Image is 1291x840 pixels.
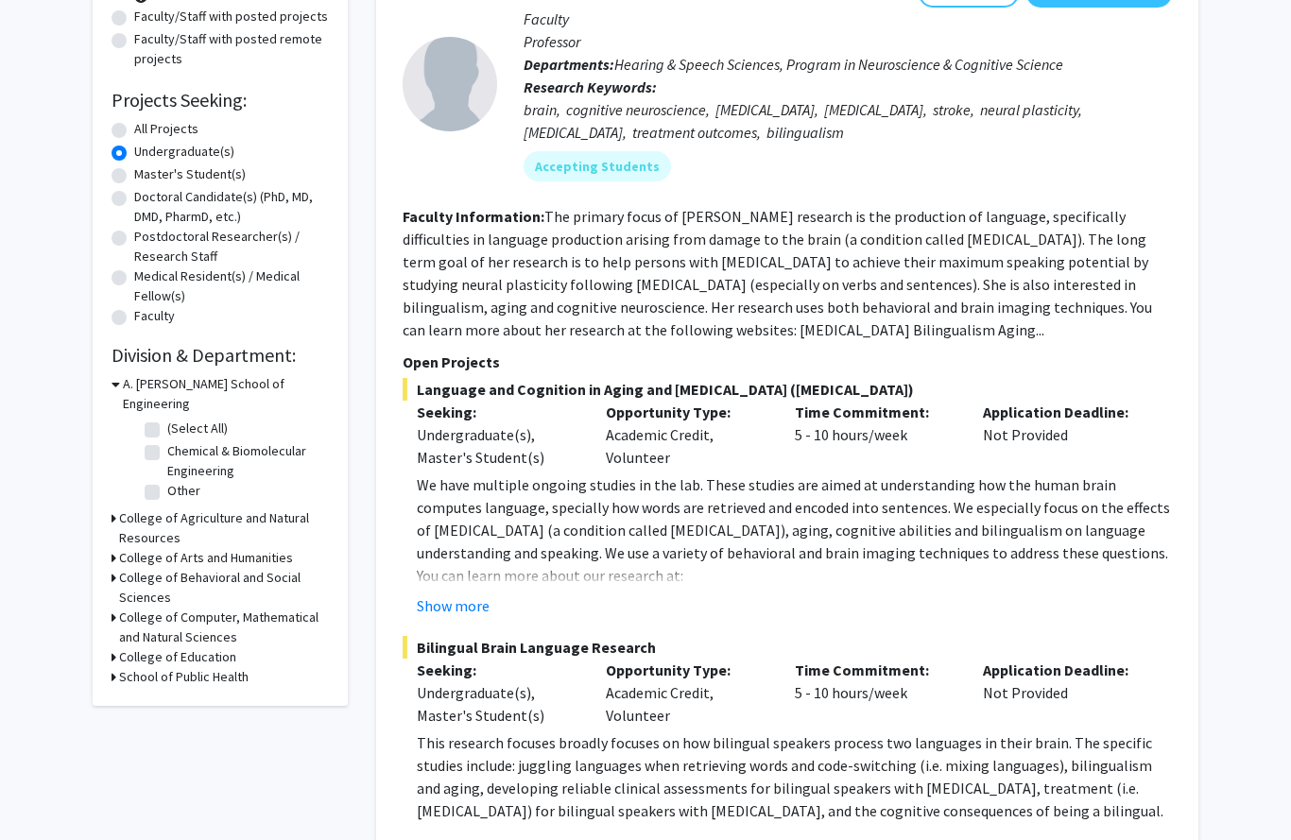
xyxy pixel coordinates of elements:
[417,423,577,469] div: Undergraduate(s), Master's Student(s)
[795,659,955,681] p: Time Commitment:
[524,77,657,96] b: Research Keywords:
[795,401,955,423] p: Time Commitment:
[403,378,1172,401] span: Language and Cognition in Aging and [MEDICAL_DATA] ([MEDICAL_DATA])
[417,681,577,727] div: Undergraduate(s), Master's Student(s)
[134,142,234,162] label: Undergraduate(s)
[167,441,324,481] label: Chemical & Biomolecular Engineering
[134,266,329,306] label: Medical Resident(s) / Medical Fellow(s)
[123,374,329,414] h3: A. [PERSON_NAME] School of Engineering
[524,151,671,181] mat-chip: Accepting Students
[524,30,1172,53] p: Professor
[969,401,1158,469] div: Not Provided
[417,594,490,617] button: Show more
[134,306,175,326] label: Faculty
[983,659,1144,681] p: Application Deadline:
[983,401,1144,423] p: Application Deadline:
[119,647,236,667] h3: College of Education
[592,659,781,727] div: Academic Credit, Volunteer
[119,667,249,687] h3: School of Public Health
[781,659,970,727] div: 5 - 10 hours/week
[134,7,328,26] label: Faculty/Staff with posted projects
[134,227,329,266] label: Postdoctoral Researcher(s) / Research Staff
[417,401,577,423] p: Seeking:
[119,548,293,568] h3: College of Arts and Humanities
[119,508,329,548] h3: College of Agriculture and Natural Resources
[112,89,329,111] h2: Projects Seeking:
[606,401,766,423] p: Opportunity Type:
[134,164,246,184] label: Master's Student(s)
[119,568,329,608] h3: College of Behavioral and Social Sciences
[969,659,1158,727] div: Not Provided
[119,608,329,647] h3: College of Computer, Mathematical and Natural Sciences
[606,659,766,681] p: Opportunity Type:
[134,187,329,227] label: Doctoral Candidate(s) (PhD, MD, DMD, PharmD, etc.)
[524,8,1172,30] p: Faculty
[167,419,228,438] label: (Select All)
[614,55,1063,74] span: Hearing & Speech Sciences, Program in Neuroscience & Cognitive Science
[403,207,544,226] b: Faculty Information:
[134,119,198,139] label: All Projects
[524,98,1172,144] div: brain, cognitive neuroscience, [MEDICAL_DATA], [MEDICAL_DATA], stroke, neural plasticity, [MEDICA...
[14,755,80,826] iframe: Chat
[781,401,970,469] div: 5 - 10 hours/week
[417,659,577,681] p: Seeking:
[524,55,614,74] b: Departments:
[167,481,200,501] label: Other
[592,401,781,469] div: Academic Credit, Volunteer
[403,636,1172,659] span: Bilingual Brain Language Research
[403,207,1152,339] fg-read-more: The primary focus of [PERSON_NAME] research is the production of language, specifically difficult...
[112,344,329,367] h2: Division & Department:
[403,351,1172,373] p: Open Projects
[417,731,1172,822] p: This research focuses broadly focuses on how bilingual speakers process two languages in their br...
[417,473,1172,564] p: We have multiple ongoing studies in the lab. These studies are aimed at understanding how the hum...
[417,564,1172,587] p: You can learn more about our research at:
[134,29,329,69] label: Faculty/Staff with posted remote projects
